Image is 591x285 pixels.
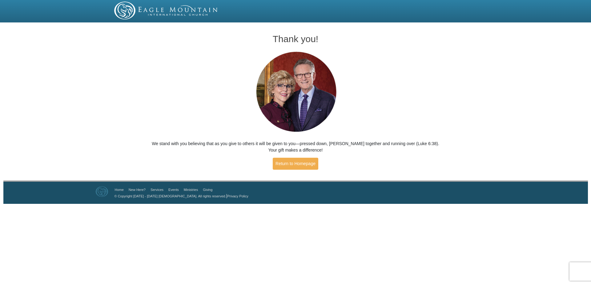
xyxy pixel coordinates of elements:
a: Privacy Policy [227,194,248,198]
p: We stand with you believing that as you give to others it will be given to you—pressed down, [PER... [151,141,440,153]
a: Return to Homepage [273,158,318,170]
a: Services [151,188,163,192]
img: Eagle Mountain International Church [96,186,108,197]
a: Giving [203,188,212,192]
h1: Thank you! [151,34,440,44]
img: Pastors George and Terri Pearsons [250,50,341,134]
p: | [112,193,248,199]
a: © Copyright [DATE] - [DATE] [DEMOGRAPHIC_DATA]. All rights reserved. [115,194,226,198]
a: Home [115,188,124,192]
a: New Here? [129,188,146,192]
a: Ministries [184,188,198,192]
img: EMIC [114,2,218,19]
a: Events [168,188,179,192]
